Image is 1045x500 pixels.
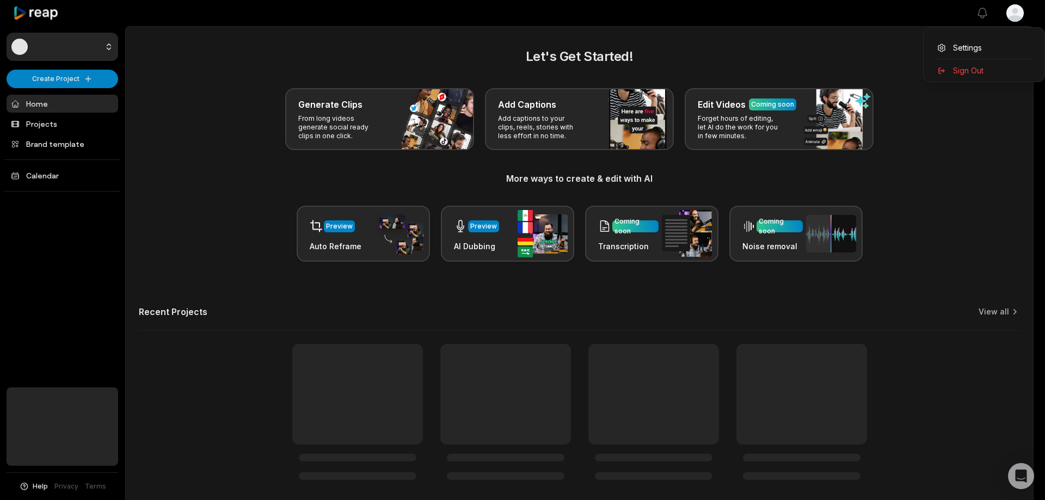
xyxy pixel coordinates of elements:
span: Sign Out [953,65,983,76]
img: ai_dubbing.png [518,210,568,257]
h3: Generate Clips [298,98,362,111]
span: Help [33,482,48,491]
a: Privacy [54,482,78,491]
a: Terms [85,482,106,491]
a: Calendar [7,166,118,184]
h3: Auto Reframe [310,240,361,252]
p: Add captions to your clips, reels, stories with less effort in no time. [498,114,582,140]
h3: Transcription [598,240,659,252]
img: noise_removal.png [806,215,856,252]
div: Preview [470,221,497,231]
h3: AI Dubbing [454,240,499,252]
img: transcription.png [662,210,712,257]
div: Preview [326,221,353,231]
div: Coming soon [751,100,794,109]
a: Brand template [7,135,118,153]
div: Coming soon [614,217,656,236]
img: auto_reframe.png [373,213,423,255]
p: From long videos generate social ready clips in one click. [298,114,383,140]
span: Settings [953,42,982,53]
button: Create Project [7,70,118,88]
a: View all [979,306,1009,317]
div: Coming soon [759,217,801,236]
h3: More ways to create & edit with AI [139,172,1020,185]
h3: Noise removal [742,240,803,252]
h3: Edit Videos [698,98,746,111]
a: Home [7,95,118,113]
h3: Add Captions [498,98,556,111]
h2: Recent Projects [139,306,207,317]
p: Forget hours of editing, let AI do the work for you in few minutes. [698,114,782,140]
h2: Let's Get Started! [139,47,1020,66]
a: Projects [7,115,118,133]
div: Open Intercom Messenger [1008,463,1034,489]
